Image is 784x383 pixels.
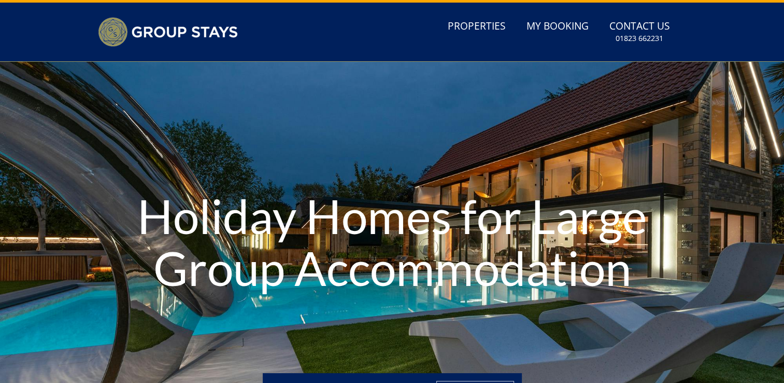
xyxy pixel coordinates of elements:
[118,169,666,314] h1: Holiday Homes for Large Group Accommodation
[605,15,674,49] a: Contact Us01823 662231
[616,33,663,44] small: 01823 662231
[522,15,593,38] a: My Booking
[444,15,510,38] a: Properties
[98,17,238,47] img: Group Stays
